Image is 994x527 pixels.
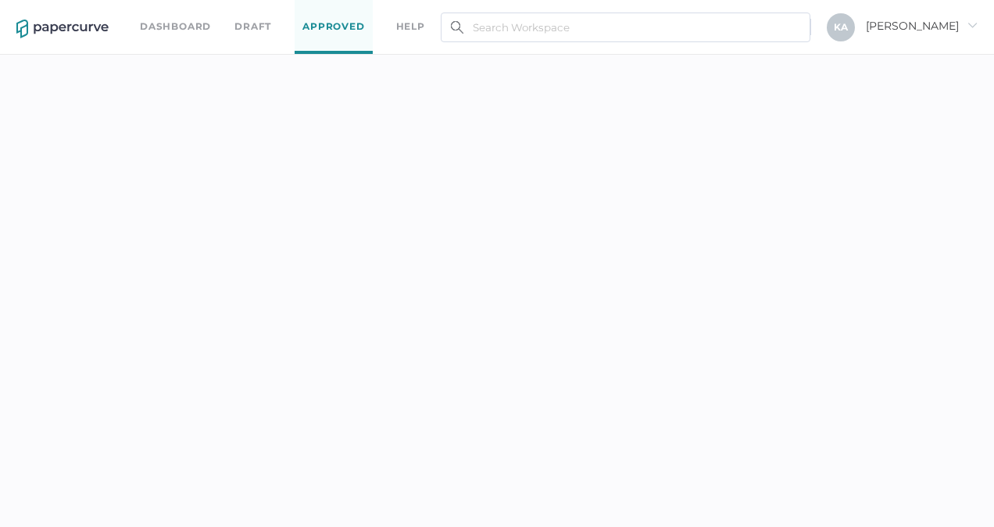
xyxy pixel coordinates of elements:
[16,20,109,38] img: papercurve-logo-colour.7244d18c.svg
[451,21,463,34] img: search.bf03fe8b.svg
[834,21,848,33] span: K A
[396,18,425,35] div: help
[967,20,978,30] i: arrow_right
[866,19,978,33] span: [PERSON_NAME]
[140,18,211,35] a: Dashboard
[234,18,271,35] a: Draft
[441,13,810,42] input: Search Workspace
